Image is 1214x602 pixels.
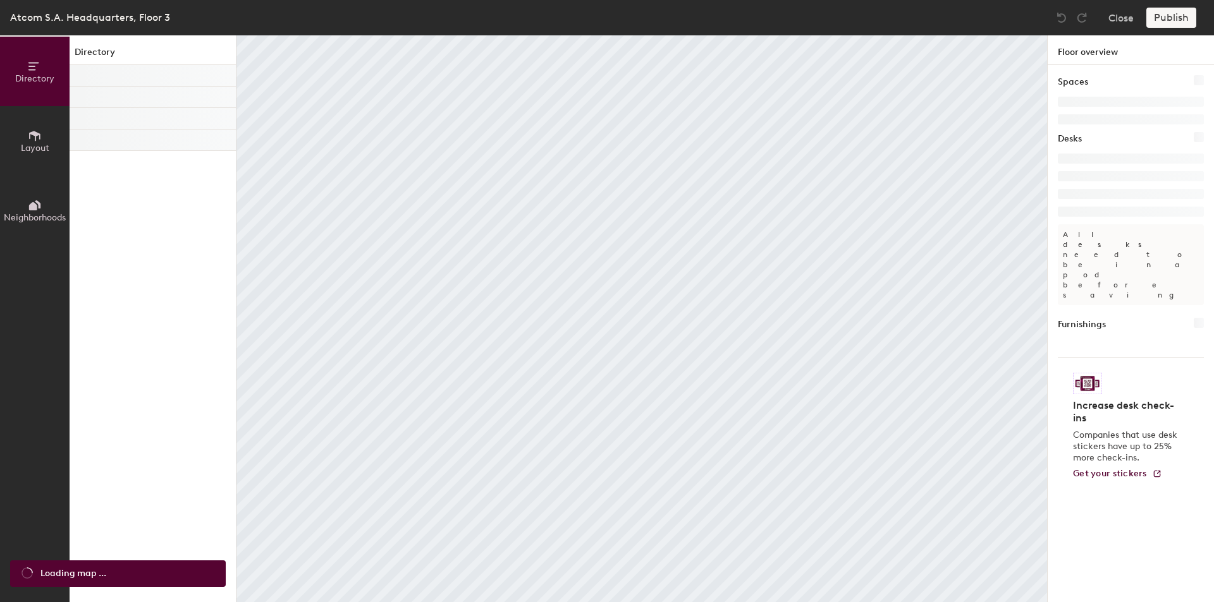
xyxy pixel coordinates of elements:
[1058,75,1088,89] h1: Spaces
[1073,430,1181,464] p: Companies that use desk stickers have up to 25% more check-ins.
[1073,373,1102,394] img: Sticker logo
[21,143,49,154] span: Layout
[10,9,170,25] div: Atcom S.A. Headquarters, Floor 3
[1048,35,1214,65] h1: Floor overview
[1073,399,1181,424] h4: Increase desk check-ins
[70,45,236,65] h1: Directory
[1073,468,1147,479] span: Get your stickers
[1108,8,1134,28] button: Close
[40,567,106,581] span: Loading map ...
[236,35,1047,602] canvas: Map
[1058,318,1106,332] h1: Furnishings
[1055,11,1068,24] img: Undo
[1058,224,1204,305] p: All desks need to be in a pod before saving
[1076,11,1088,24] img: Redo
[15,73,54,84] span: Directory
[1073,469,1162,479] a: Get your stickers
[1058,132,1082,146] h1: Desks
[4,212,66,223] span: Neighborhoods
